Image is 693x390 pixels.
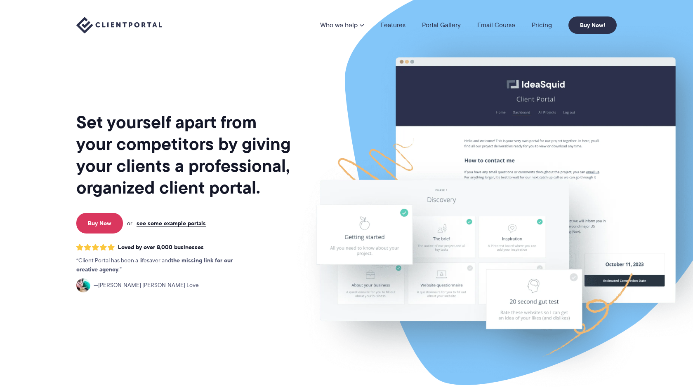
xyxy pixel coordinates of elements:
[127,220,132,227] span: or
[422,22,461,28] a: Portal Gallery
[76,256,233,274] strong: the missing link for our creative agency
[76,111,292,199] h1: Set yourself apart from your competitors by giving your clients a professional, organized client ...
[94,281,199,290] span: [PERSON_NAME] [PERSON_NAME] Love
[477,22,515,28] a: Email Course
[76,213,123,234] a: Buy Now
[568,16,617,34] a: Buy Now!
[320,22,364,28] a: Who we help
[76,256,250,274] p: Client Portal has been a lifesaver and .
[118,244,204,251] span: Loved by over 8,000 businesses
[532,22,552,28] a: Pricing
[380,22,405,28] a: Features
[137,220,206,227] a: see some example portals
